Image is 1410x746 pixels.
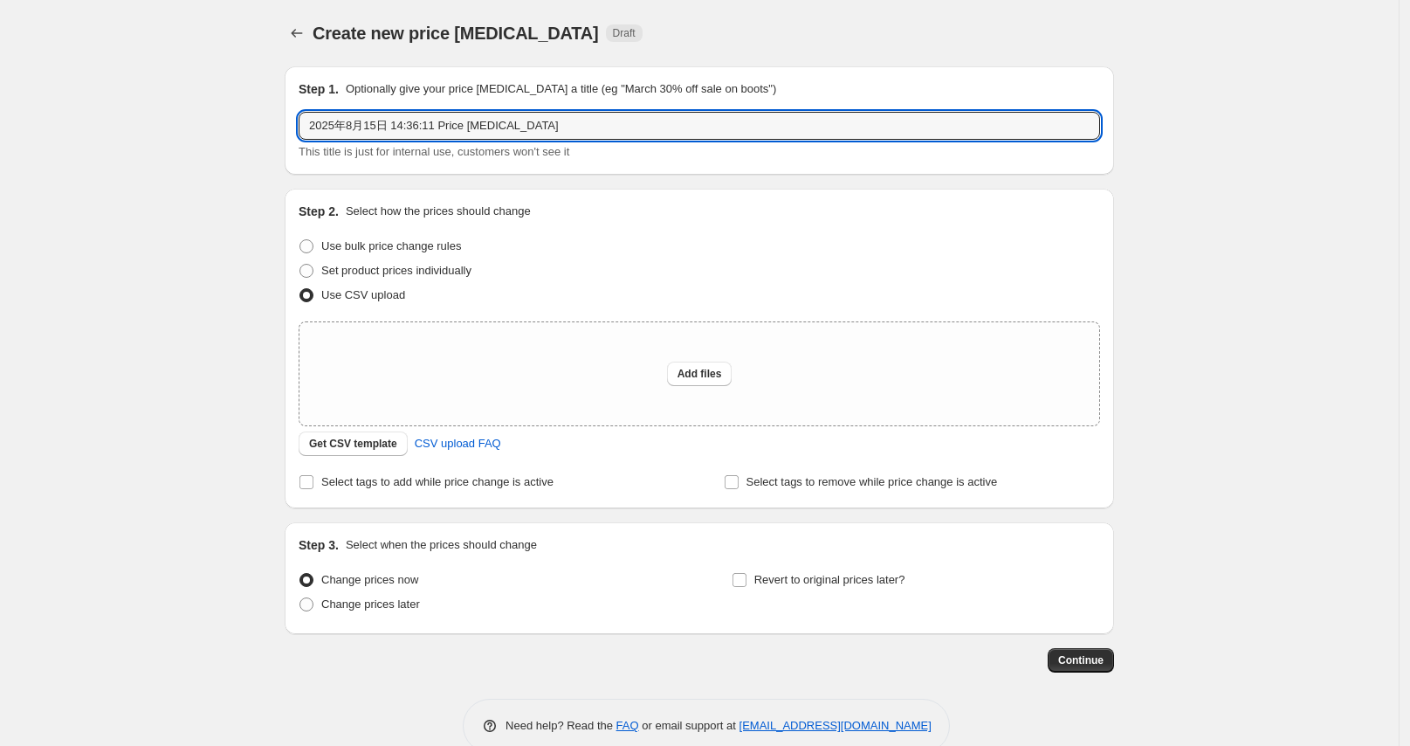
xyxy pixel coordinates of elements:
span: This title is just for internal use, customers won't see it [299,145,569,158]
h2: Step 3. [299,536,339,554]
a: CSV upload FAQ [404,430,512,458]
button: Price change jobs [285,21,309,45]
span: Need help? Read the [506,719,616,732]
span: Create new price [MEDICAL_DATA] [313,24,599,43]
span: Draft [613,26,636,40]
a: [EMAIL_ADDRESS][DOMAIN_NAME] [739,719,932,732]
p: Optionally give your price [MEDICAL_DATA] a title (eg "March 30% off sale on boots") [346,80,776,98]
span: Use bulk price change rules [321,239,461,252]
span: Change prices later [321,597,420,611]
span: Get CSV template [309,437,397,451]
span: Set product prices individually [321,264,471,277]
a: FAQ [616,719,639,732]
h2: Step 2. [299,203,339,220]
h2: Step 1. [299,80,339,98]
span: Continue [1058,653,1104,667]
span: Select tags to add while price change is active [321,475,554,488]
p: Select when the prices should change [346,536,537,554]
span: Revert to original prices later? [754,573,905,586]
span: Add files [677,367,722,381]
span: CSV upload FAQ [415,435,501,452]
button: Get CSV template [299,432,408,456]
p: Select how the prices should change [346,203,531,220]
input: 30% off holiday sale [299,112,1100,140]
span: Use CSV upload [321,288,405,301]
button: Continue [1048,648,1114,673]
button: Add files [667,362,733,386]
span: or email support at [639,719,739,732]
span: Change prices now [321,573,418,586]
span: Select tags to remove while price change is active [746,475,998,488]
